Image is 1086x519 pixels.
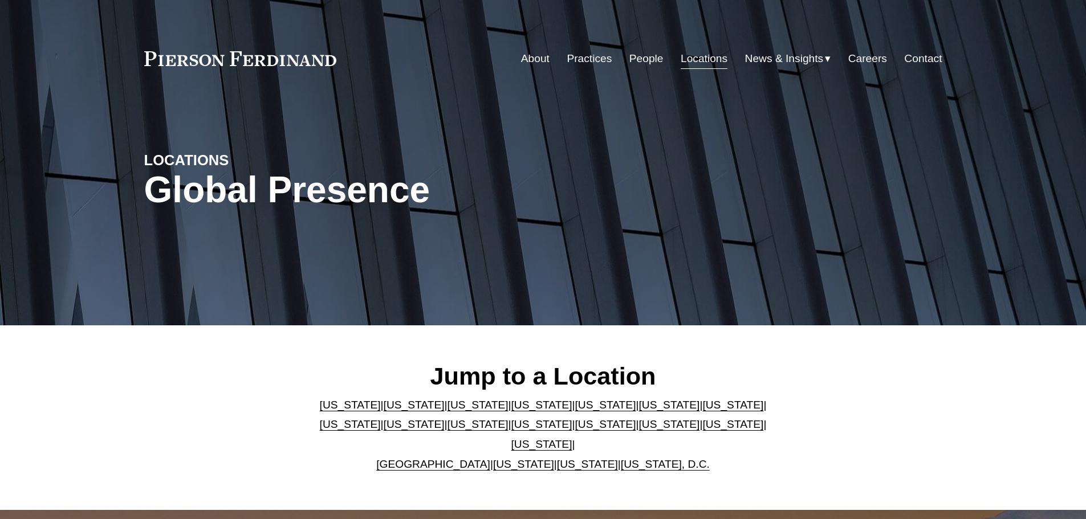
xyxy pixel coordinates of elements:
a: [US_STATE] [575,418,636,430]
a: [US_STATE] [511,399,572,411]
a: [US_STATE] [702,399,763,411]
a: [US_STATE] [320,418,381,430]
a: Careers [848,48,887,70]
a: Contact [904,48,942,70]
a: [US_STATE] [384,399,445,411]
a: [US_STATE] [638,399,699,411]
a: [US_STATE] [384,418,445,430]
a: [US_STATE] [702,418,763,430]
span: News & Insights [745,49,824,69]
a: folder dropdown [745,48,831,70]
a: Locations [681,48,727,70]
a: About [521,48,550,70]
a: Practices [567,48,612,70]
a: [US_STATE] [493,458,554,470]
h1: Global Presence [144,169,676,211]
a: [US_STATE] [448,399,509,411]
a: [US_STATE], D.C. [621,458,710,470]
a: People [629,48,664,70]
a: [US_STATE] [575,399,636,411]
p: | | | | | | | | | | | | | | | | | | [310,395,776,474]
a: [US_STATE] [511,438,572,450]
a: [US_STATE] [638,418,699,430]
a: [US_STATE] [320,399,381,411]
a: [US_STATE] [448,418,509,430]
a: [US_STATE] [557,458,618,470]
h2: Jump to a Location [310,361,776,391]
a: [US_STATE] [511,418,572,430]
a: [GEOGRAPHIC_DATA] [376,458,490,470]
h4: LOCATIONS [144,151,344,169]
